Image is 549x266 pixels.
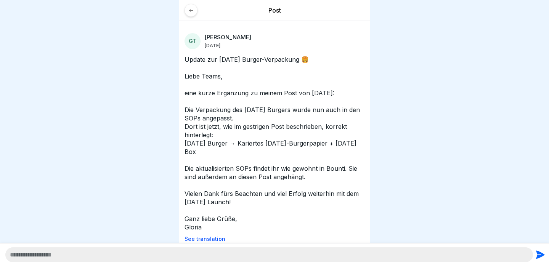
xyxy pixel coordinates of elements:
p: See translation [185,236,364,242]
p: Post [185,6,364,14]
p: [PERSON_NAME] [204,34,251,41]
p: Update zur [DATE] Burger-Verpackung 🍔 Liebe Teams, eine kurze Ergänzung zu meinem Post von [DATE]... [185,55,364,231]
div: GT [185,33,201,49]
p: [DATE] [204,42,220,48]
